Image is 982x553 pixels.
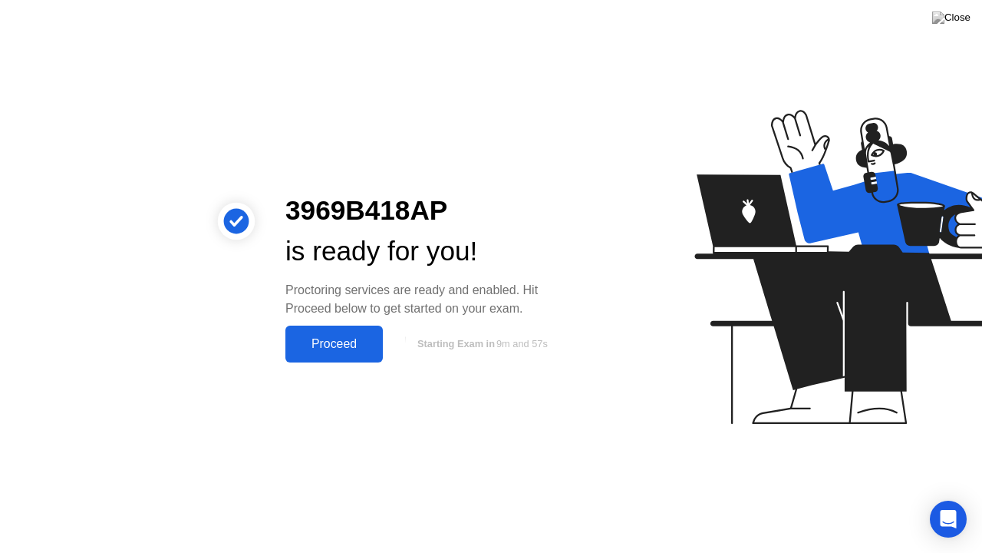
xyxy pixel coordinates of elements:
[390,329,571,359] button: Starting Exam in9m and 57s
[285,231,571,272] div: is ready for you!
[930,501,967,538] div: Open Intercom Messenger
[290,337,378,351] div: Proceed
[285,190,571,231] div: 3969B418AP
[285,326,383,363] button: Proceed
[932,12,970,24] img: Close
[496,338,548,349] span: 9m and 57s
[285,281,571,318] div: Proctoring services are ready and enabled. Hit Proceed below to get started on your exam.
